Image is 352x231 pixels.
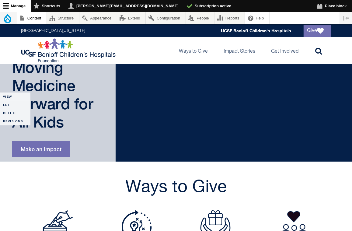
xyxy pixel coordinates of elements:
button: Vertical orientation [340,12,352,24]
img: Logo for UCSF Benioff Children's Hospitals Foundation [21,38,117,63]
a: Make an Impact [12,141,70,157]
a: Extend [117,12,146,24]
a: Structure [47,12,79,24]
a: Help [245,12,269,24]
a: Impact Stories [219,37,260,64]
a: Reports [214,12,245,24]
a: Give [304,25,331,37]
a: Get Involved [267,37,304,64]
a: UCSF Benioff Children's Hospitals [221,28,291,33]
a: Appearance [79,12,117,24]
h2: Ways to Give [21,177,331,198]
a: [GEOGRAPHIC_DATA][US_STATE] [21,29,85,33]
a: Ways to Give [174,37,213,64]
a: Content [16,12,47,24]
h1: Moving Medicine Forward for All Kids [12,58,105,131]
a: People [186,12,214,24]
a: Configuration [146,12,185,24]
